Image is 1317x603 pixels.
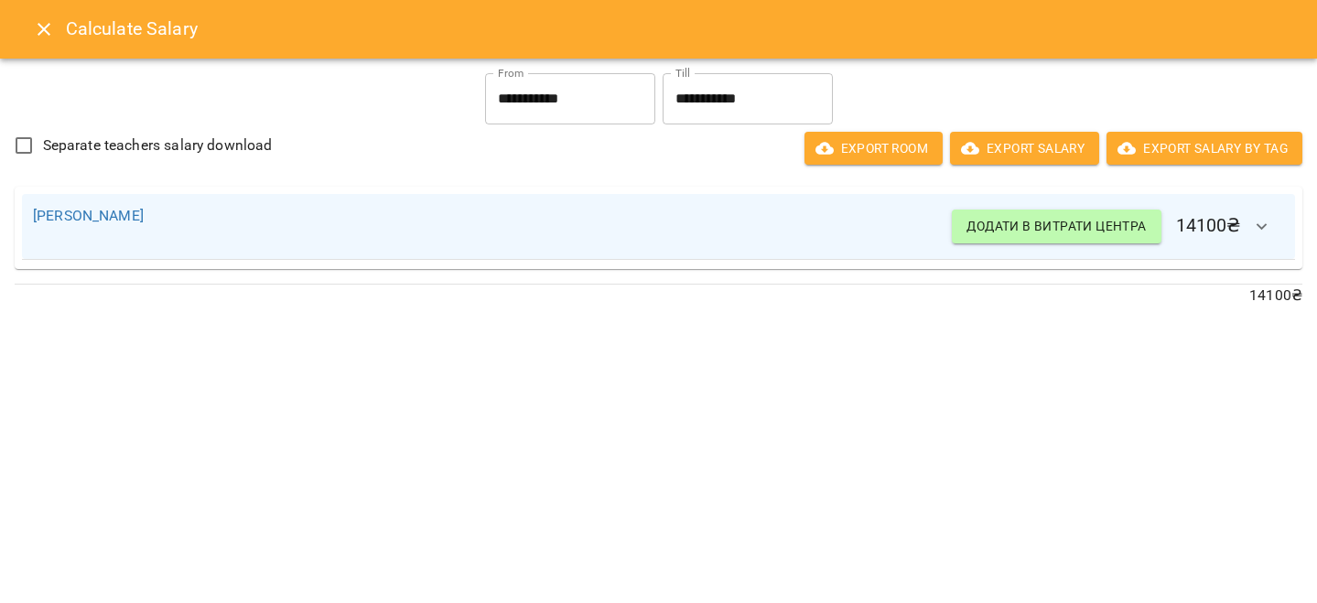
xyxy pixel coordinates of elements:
p: 14100 ₴ [15,285,1302,307]
span: Separate teachers salary download [43,135,273,156]
span: Export Salary by Tag [1121,137,1288,159]
button: Export Salary by Tag [1106,132,1302,165]
button: Export Salary [950,132,1099,165]
button: Додати в витрати центра [952,210,1160,242]
button: Close [22,7,66,51]
h6: Calculate Salary [66,15,1295,43]
button: Export room [804,132,943,165]
span: Export Salary [965,137,1085,159]
span: Додати в витрати центра [966,215,1146,237]
a: [PERSON_NAME] [33,207,144,224]
h6: 14100 ₴ [952,205,1284,249]
span: Export room [819,137,928,159]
